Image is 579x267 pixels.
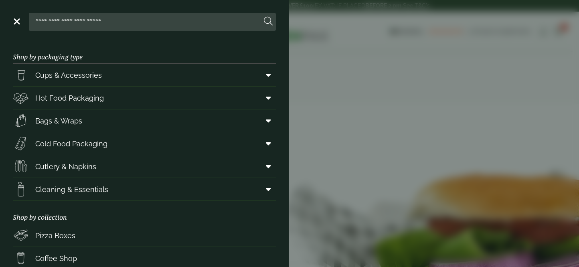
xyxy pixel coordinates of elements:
[13,178,276,200] a: Cleaning & Essentials
[13,64,276,86] a: Cups & Accessories
[13,67,29,83] img: PintNhalf_cup.svg
[35,161,96,172] span: Cutlery & Napkins
[35,184,108,195] span: Cleaning & Essentials
[13,227,29,243] img: Pizza_boxes.svg
[13,87,276,109] a: Hot Food Packaging
[35,230,75,241] span: Pizza Boxes
[13,201,276,224] h3: Shop by collection
[13,136,29,152] img: Sandwich_box.svg
[13,158,29,174] img: Cutlery.svg
[13,109,276,132] a: Bags & Wraps
[13,155,276,178] a: Cutlery & Napkins
[35,93,104,103] span: Hot Food Packaging
[35,115,82,126] span: Bags & Wraps
[13,40,276,64] h3: Shop by packaging type
[13,250,29,266] img: HotDrink_paperCup.svg
[13,113,29,129] img: Paper_carriers.svg
[13,90,29,106] img: Deli_box.svg
[35,138,107,149] span: Cold Food Packaging
[13,224,276,247] a: Pizza Boxes
[35,70,102,81] span: Cups & Accessories
[13,181,29,197] img: open-wipe.svg
[13,132,276,155] a: Cold Food Packaging
[35,253,77,264] span: Coffee Shop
